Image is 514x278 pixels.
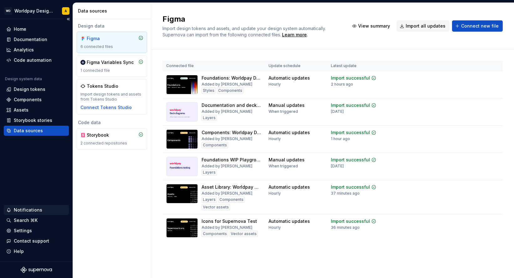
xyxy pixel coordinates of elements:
[14,217,38,223] div: Search ⌘K
[202,231,228,237] div: Components
[4,95,69,105] a: Components
[162,14,342,24] h2: Figma
[80,104,132,111] div: Connect Tokens Studio
[331,109,344,114] div: [DATE]
[218,197,245,203] div: Components
[14,207,42,213] div: Notifications
[162,26,327,37] span: Import design tokens and assets, and update your design system automatically. Supernova can impor...
[331,157,370,163] div: Import successful
[14,36,47,43] div: Documentation
[4,226,69,236] a: Settings
[202,75,261,81] div: Foundations: Worldpay Design System
[14,117,52,123] div: Storybook stories
[452,20,503,32] button: Connect new file
[14,57,52,63] div: Code automation
[327,61,392,71] th: Latest update
[14,107,28,113] div: Assets
[202,129,261,136] div: Components: Worldpay Design System
[202,225,252,230] div: Added by [PERSON_NAME]
[331,225,360,230] div: 36 minutes ago
[80,141,143,146] div: 2 connected repositories
[406,23,445,29] span: Import all updates
[14,228,32,234] div: Settings
[331,102,370,108] div: Import successful
[269,164,298,169] div: When triggered
[269,191,281,196] div: Hourly
[397,20,450,32] button: Import all updates
[281,33,308,37] span: .
[461,23,499,29] span: Connect new file
[1,4,71,18] button: WDWorldpay Design SystemA
[87,35,117,42] div: Figma
[358,23,390,29] span: View summary
[202,102,261,108] div: Documentation and deck diagrams
[269,184,310,190] div: Automatic updates
[14,248,24,254] div: Help
[269,157,305,163] div: Manual updates
[21,267,52,273] a: Supernova Logo
[4,7,12,15] div: WD
[4,55,69,65] a: Code automation
[4,105,69,115] a: Assets
[202,164,252,169] div: Added by [PERSON_NAME]
[331,191,360,196] div: 37 minutes ago
[269,136,281,141] div: Hourly
[331,136,350,141] div: 1 hour ago
[331,82,353,87] div: 2 hours ago
[4,126,69,136] a: Data sources
[202,82,252,87] div: Added by [PERSON_NAME]
[4,115,69,125] a: Storybook stories
[77,128,147,149] a: Storybook2 connected repositories
[80,68,143,73] div: 1 connected file
[87,59,134,66] div: Figma Variables Sync
[4,84,69,94] a: Design tokens
[64,8,67,13] div: A
[269,75,310,81] div: Automatic updates
[202,157,261,163] div: Foundations WIP Playground - Design
[5,76,42,81] div: Design system data
[331,164,344,169] div: [DATE]
[269,82,281,87] div: Hourly
[269,218,310,224] div: Automatic updates
[77,119,147,126] div: Code data
[14,97,42,103] div: Components
[202,191,252,196] div: Added by [PERSON_NAME]
[349,20,394,32] button: View summary
[331,129,370,136] div: Import successful
[14,238,49,244] div: Contact support
[77,32,147,53] a: Figma6 connected files
[202,115,217,121] div: Layers
[14,47,34,53] div: Analytics
[202,218,257,224] div: Icons for Supernova Test
[4,34,69,45] a: Documentation
[269,102,305,108] div: Manual updates
[331,75,370,81] div: Import successful
[282,32,307,38] a: Learn more
[78,8,148,14] div: Data sources
[80,92,143,102] div: Import design tokens and assets from Tokens Studio
[4,246,69,256] button: Help
[202,204,230,210] div: Vector assets
[265,61,327,71] th: Update schedule
[202,136,252,141] div: Added by [PERSON_NAME]
[331,218,370,224] div: Import successful
[202,87,216,94] div: Styles
[202,169,217,176] div: Layers
[4,236,69,246] button: Contact support
[4,215,69,225] button: Search ⌘K
[202,184,261,190] div: Asset Library: Worldpay Design System
[4,45,69,55] a: Analytics
[77,23,147,29] div: Design data
[4,24,69,34] a: Home
[80,44,143,49] div: 6 connected files
[229,231,258,237] div: Vector assets
[14,86,45,92] div: Design tokens
[14,128,43,134] div: Data sources
[14,26,26,32] div: Home
[87,83,118,89] div: Tokens Studio
[202,142,228,148] div: Components
[64,15,73,24] button: Collapse sidebar
[331,184,370,190] div: Import successful
[269,225,281,230] div: Hourly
